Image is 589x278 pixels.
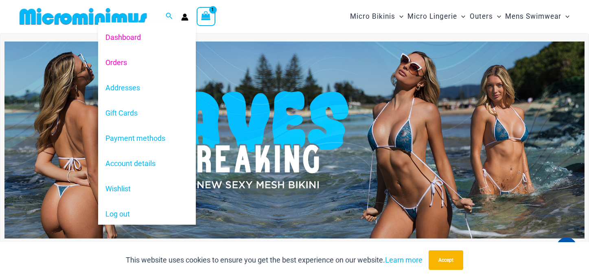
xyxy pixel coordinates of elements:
[98,101,196,126] a: Gift Cards
[470,6,493,27] span: Outers
[4,42,585,239] img: Waves Breaking Ocean Bikini Pack
[181,13,188,21] a: Account icon link
[561,6,569,27] span: Menu Toggle
[429,250,463,270] button: Accept
[98,24,196,50] a: Dashboard
[166,11,173,22] a: Search icon link
[457,6,465,27] span: Menu Toggle
[395,6,403,27] span: Menu Toggle
[16,7,150,26] img: MM SHOP LOGO FLAT
[98,50,196,75] a: Orders
[98,75,196,101] a: Addresses
[126,254,423,266] p: This website uses cookies to ensure you get the best experience on our website.
[505,6,561,27] span: Mens Swimwear
[405,4,467,29] a: Micro LingerieMenu ToggleMenu Toggle
[503,4,571,29] a: Mens SwimwearMenu ToggleMenu Toggle
[348,4,405,29] a: Micro BikinisMenu ToggleMenu Toggle
[98,126,196,151] a: Payment methods
[493,6,501,27] span: Menu Toggle
[98,176,196,201] a: Wishlist
[197,7,215,26] a: View Shopping Cart, 1 items
[98,201,196,227] a: Log out
[468,4,503,29] a: OutersMenu ToggleMenu Toggle
[407,6,457,27] span: Micro Lingerie
[347,3,573,30] nav: Site Navigation
[98,151,196,176] a: Account details
[350,6,395,27] span: Micro Bikinis
[385,256,423,264] a: Learn more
